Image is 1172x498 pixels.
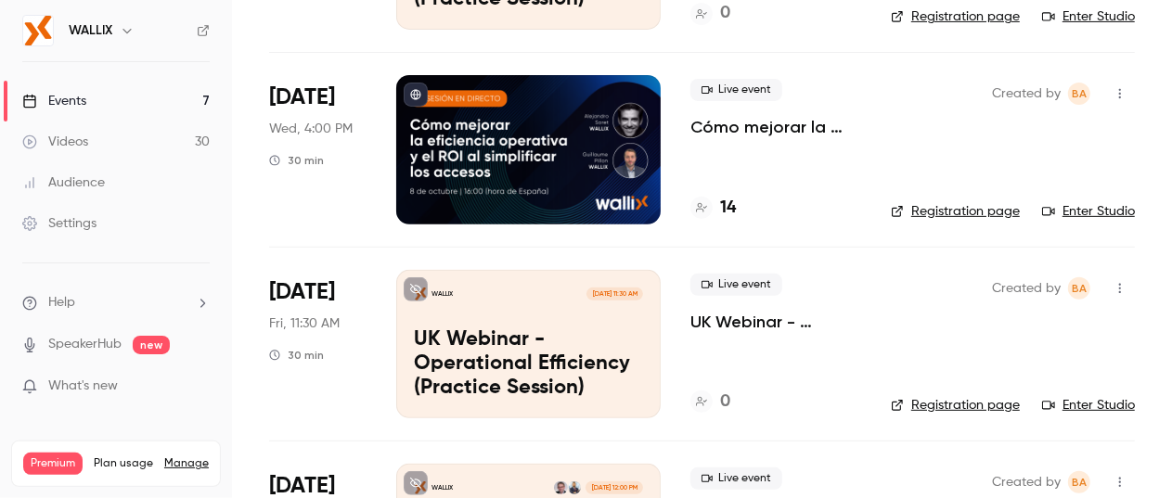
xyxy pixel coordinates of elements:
[22,133,88,151] div: Videos
[992,83,1061,105] span: Created by
[586,287,642,300] span: [DATE] 11:30 AM
[269,153,324,168] div: 30 min
[187,378,210,395] iframe: Noticeable Trigger
[1068,471,1090,493] span: Bea Andres
[891,396,1020,415] a: Registration page
[1072,83,1087,105] span: BA
[690,196,736,221] a: 14
[1042,7,1135,26] a: Enter Studio
[554,481,567,494] img: Guido Kraft
[690,467,782,490] span: Live event
[720,196,736,221] h4: 14
[690,311,861,333] a: UK Webinar - Operational Efficiency (Practice Session)
[891,202,1020,221] a: Registration page
[269,75,367,223] div: Oct 8 Wed, 4:00 PM (Europe/Madrid)
[94,456,153,471] span: Plan usage
[1042,202,1135,221] a: Enter Studio
[22,214,97,233] div: Settings
[1072,471,1087,493] span: BA
[269,277,335,307] span: [DATE]
[720,1,730,26] h4: 0
[1068,83,1090,105] span: Bea Andres
[992,471,1061,493] span: Created by
[431,483,453,492] p: WALLIX
[22,173,105,192] div: Audience
[133,336,170,354] span: new
[22,293,210,313] li: help-dropdown-opener
[48,377,118,396] span: What's new
[269,348,324,363] div: 30 min
[396,270,661,418] a: UK Webinar - Operational Efficiency (Practice Session)WALLIX[DATE] 11:30 AMUK Webinar - Operation...
[586,481,642,494] span: [DATE] 12:00 PM
[1042,396,1135,415] a: Enter Studio
[1068,277,1090,300] span: Bea Andres
[690,274,782,296] span: Live event
[992,277,1061,300] span: Created by
[269,120,353,138] span: Wed, 4:00 PM
[269,314,340,333] span: Fri, 11:30 AM
[690,1,730,26] a: 0
[48,335,122,354] a: SpeakerHub
[690,116,861,138] a: Cómo mejorar la eficiencia operativa y el ROI simplificando los accesos
[690,389,730,415] a: 0
[22,92,86,110] div: Events
[23,453,83,475] span: Premium
[48,293,75,313] span: Help
[69,21,112,40] h6: WALLIX
[269,83,335,112] span: [DATE]
[1072,277,1087,300] span: BA
[720,389,730,415] h4: 0
[414,328,643,400] p: UK Webinar - Operational Efficiency (Practice Session)
[164,456,209,471] a: Manage
[269,270,367,418] div: Oct 24 Fri, 11:30 AM (Europe/Madrid)
[23,16,53,45] img: WALLIX
[568,481,581,494] img: Danish Khan
[891,7,1020,26] a: Registration page
[690,79,782,101] span: Live event
[431,289,453,299] p: WALLIX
